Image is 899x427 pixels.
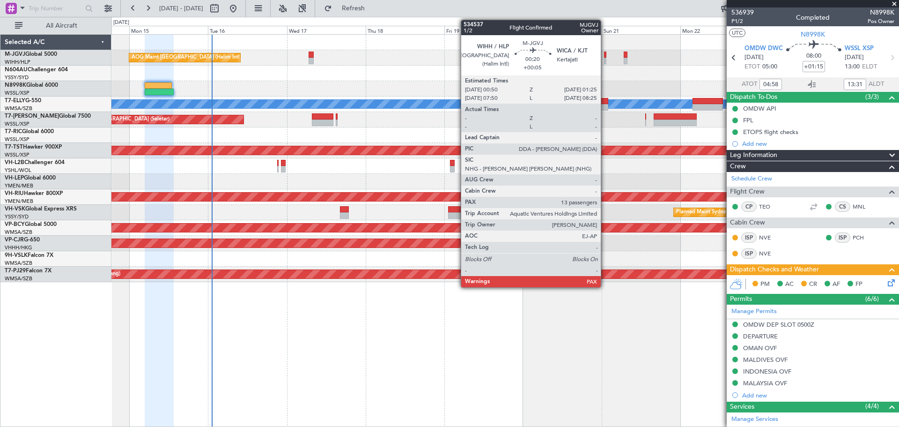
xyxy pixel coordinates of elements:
[741,248,757,259] div: ISP
[680,26,759,34] div: Mon 22
[5,237,24,243] span: VP-CJR
[743,379,787,387] div: MALAYSIA OVF
[5,90,29,97] a: WSSL/XSP
[5,151,29,158] a: WSSL/XSP
[5,229,32,236] a: WMSA/SZB
[5,136,29,143] a: WSSL/XSP
[743,356,788,364] div: MALDIVES OVF
[731,7,754,17] span: 536939
[853,202,874,211] a: MNL
[730,402,754,412] span: Services
[868,17,894,25] span: Pos Owner
[5,175,24,181] span: VH-LEP
[762,62,777,72] span: 05:00
[868,7,894,17] span: N8998K
[5,67,68,73] a: N604AUChallenger 604
[5,160,24,165] span: VH-L2B
[862,62,877,72] span: ELDT
[865,294,879,304] span: (6/6)
[743,116,753,124] div: FPL
[5,129,22,135] span: T7-RIC
[730,187,765,197] span: Flight Crew
[806,52,821,61] span: 08:00
[743,344,777,352] div: OMAN OVF
[5,82,26,88] span: N8998K
[833,280,840,289] span: AF
[5,182,33,189] a: YMEN/MEB
[5,67,28,73] span: N604AU
[730,264,819,275] span: Dispatch Checks and Weather
[730,150,777,161] span: Leg Information
[5,268,26,274] span: T7-PJ29
[809,280,817,289] span: CR
[287,26,366,34] div: Wed 17
[741,232,757,243] div: ISP
[730,161,746,172] span: Crew
[5,113,59,119] span: T7-[PERSON_NAME]
[5,206,77,212] a: VH-VSKGlobal Express XRS
[5,222,57,227] a: VP-BCYGlobal 5000
[5,222,25,227] span: VP-BCY
[845,62,860,72] span: 13:00
[743,332,778,340] div: DEPARTURE
[5,244,32,251] a: VHHH/HKG
[785,280,794,289] span: AC
[760,280,770,289] span: PM
[129,26,208,34] div: Mon 15
[744,62,760,72] span: ETOT
[59,112,169,127] div: Planned Maint [GEOGRAPHIC_DATA] (Seletar)
[865,92,879,102] span: (3/3)
[602,26,680,34] div: Sun 21
[742,140,894,148] div: Add new
[5,98,25,104] span: T7-ELLY
[5,74,29,81] a: YSSY/SYD
[10,18,102,33] button: All Aircraft
[5,105,32,112] a: WMSA/SZB
[743,367,791,375] div: INDONESIA OVF
[5,237,40,243] a: VP-CJRG-650
[5,144,23,150] span: T7-TST
[523,26,602,34] div: Sat 20
[29,1,82,15] input: Trip Number
[5,198,33,205] a: YMEN/MEB
[5,59,30,66] a: WIHH/HLP
[5,113,91,119] a: T7-[PERSON_NAME]Global 7500
[5,175,56,181] a: VH-LEPGlobal 6000
[676,205,785,219] div: Planned Maint Sydney ([PERSON_NAME] Intl)
[334,5,373,12] span: Refresh
[844,79,866,90] input: --:--
[132,51,241,65] div: AOG Maint [GEOGRAPHIC_DATA] (Halim Intl)
[742,391,894,399] div: Add new
[320,1,376,16] button: Refresh
[730,92,777,103] span: Dispatch To-Dos
[5,275,32,282] a: WMSA/SZB
[5,253,53,258] a: 9H-VSLKFalcon 7X
[865,401,879,411] span: (4/4)
[5,191,63,196] a: VH-RIUHawker 800XP
[113,19,129,27] div: [DATE]
[744,44,783,53] span: OMDW DWC
[731,415,778,424] a: Manage Services
[5,167,31,174] a: YSHL/WOL
[801,30,825,39] span: N8998K
[741,202,757,212] div: CP
[5,129,54,135] a: T7-RICGlobal 6000
[208,26,287,34] div: Tue 16
[731,307,777,316] a: Manage Permits
[5,120,29,127] a: WSSL/XSP
[835,232,850,243] div: ISP
[159,4,203,13] span: [DATE] - [DATE]
[5,206,25,212] span: VH-VSK
[759,79,782,90] input: --:--
[731,17,754,25] span: P1/2
[869,80,884,89] span: ALDT
[24,22,99,29] span: All Aircraft
[743,105,776,112] div: OMDW API
[855,280,862,289] span: FP
[5,191,24,196] span: VH-RIU
[744,53,764,62] span: [DATE]
[853,233,874,242] a: PCH
[366,26,444,34] div: Thu 18
[731,174,772,184] a: Schedule Crew
[5,52,57,57] a: M-JGVJGlobal 5000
